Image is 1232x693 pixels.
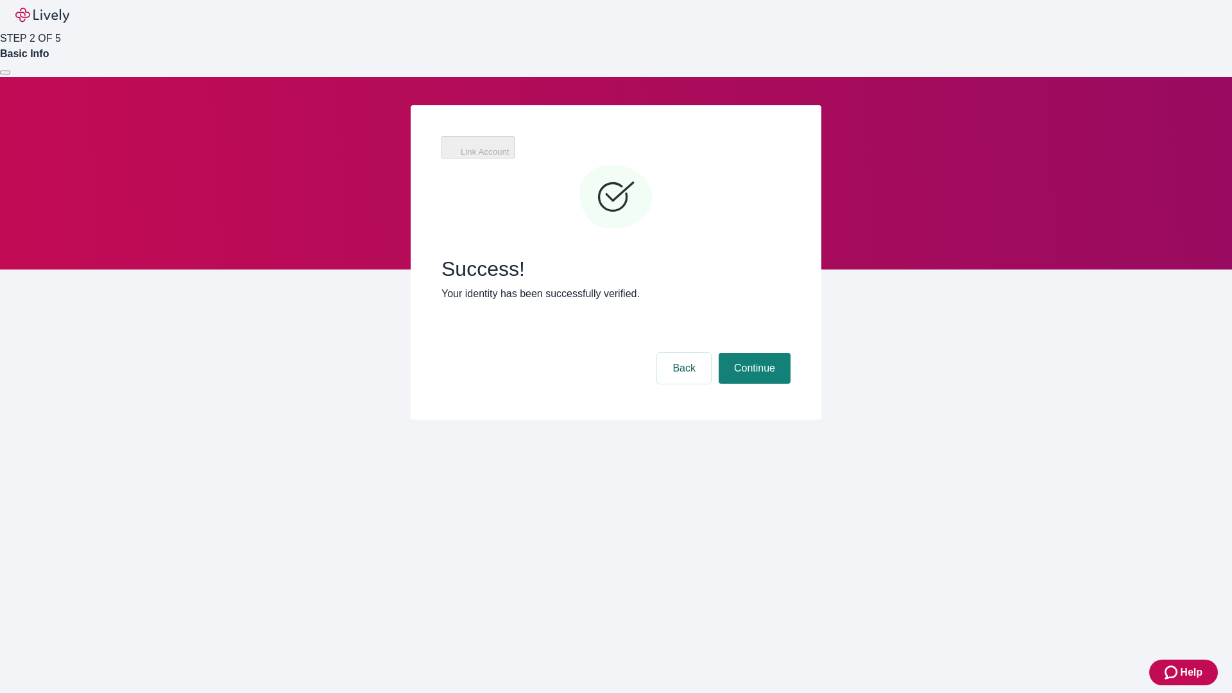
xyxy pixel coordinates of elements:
[1165,665,1180,680] svg: Zendesk support icon
[441,257,791,281] span: Success!
[1149,660,1218,685] button: Zendesk support iconHelp
[15,8,69,23] img: Lively
[441,286,791,302] p: Your identity has been successfully verified.
[441,136,515,158] button: Link Account
[577,159,654,236] svg: Checkmark icon
[1180,665,1202,680] span: Help
[719,353,791,384] button: Continue
[657,353,711,384] button: Back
